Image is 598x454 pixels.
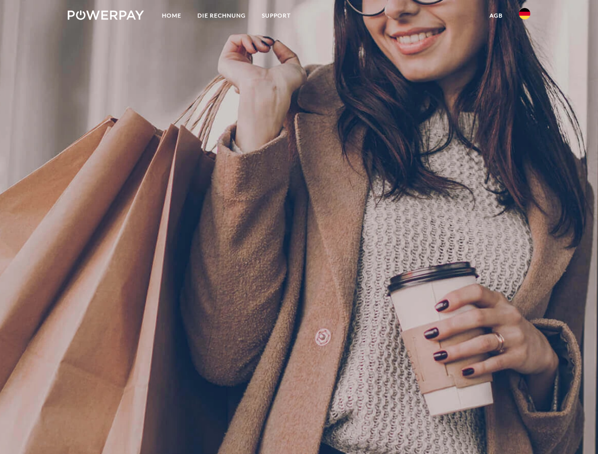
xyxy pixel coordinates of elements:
[154,7,189,24] a: Home
[254,7,299,24] a: SUPPORT
[519,8,530,19] img: de
[68,10,144,20] img: logo-powerpay-white.svg
[189,7,254,24] a: DIE RECHNUNG
[482,7,511,24] a: agb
